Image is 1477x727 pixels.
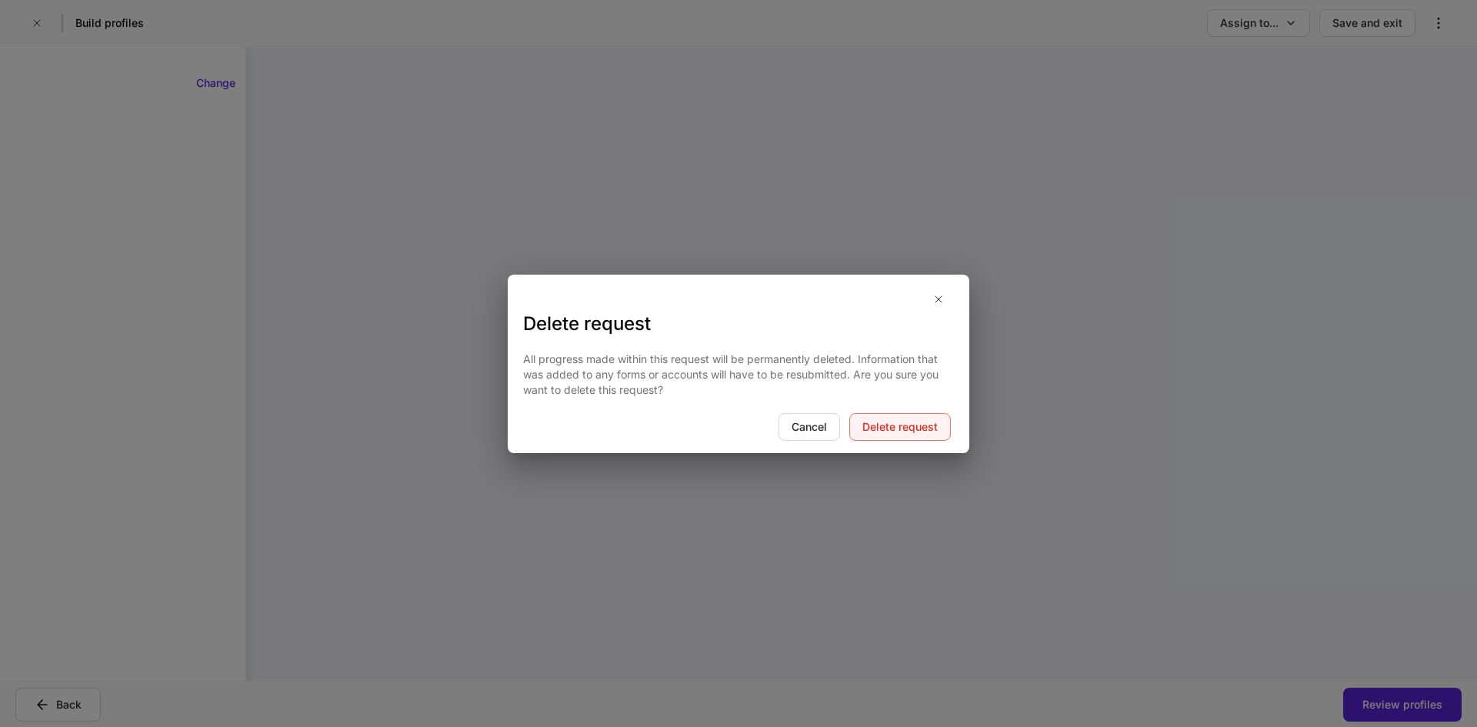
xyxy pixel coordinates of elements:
[862,419,938,435] div: Delete request
[523,312,954,336] h3: Delete request
[849,413,951,441] button: Delete request
[523,352,954,398] p: All progress made within this request will be permanently deleted. Information that was added to ...
[792,419,827,435] div: Cancel
[779,413,840,441] button: Cancel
